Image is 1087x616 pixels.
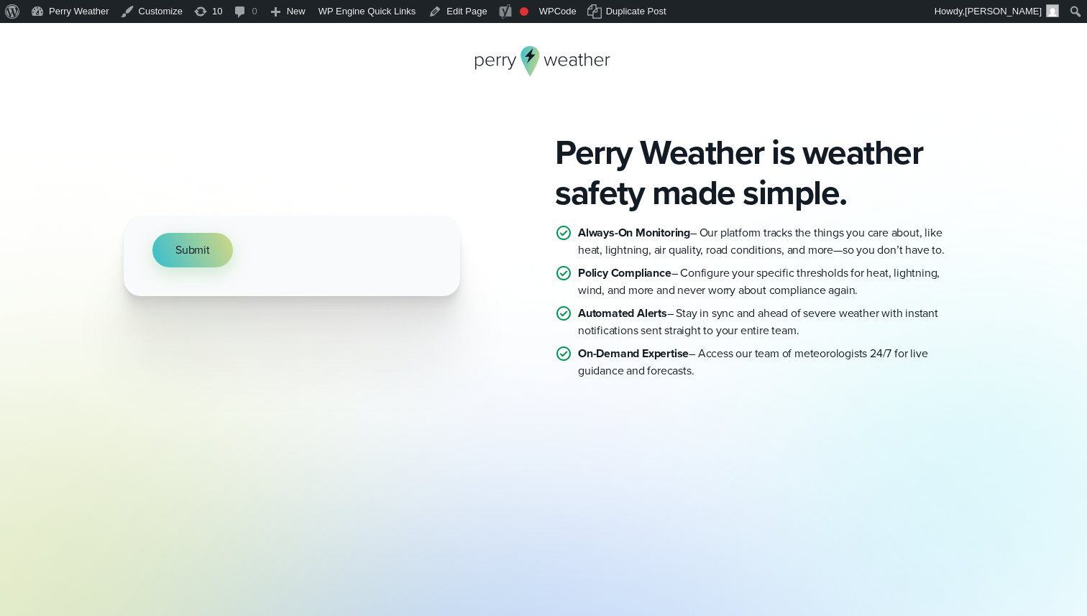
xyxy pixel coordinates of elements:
[578,265,963,299] p: – Configure your specific thresholds for heat, lightning, wind, and more and never worry about co...
[578,305,667,321] strong: Automated Alerts
[578,345,963,380] p: – Access our team of meteorologists 24/7 for live guidance and forecasts.
[175,242,210,259] span: Submit
[578,345,689,362] strong: On-Demand Expertise
[965,6,1042,17] span: [PERSON_NAME]
[520,7,528,16] div: Focus keyphrase not set
[578,224,690,241] strong: Always-On Monitoring
[152,233,233,267] button: Submit
[578,265,671,281] strong: Policy Compliance
[578,305,963,339] p: – Stay in sync and ahead of severe weather with instant notifications sent straight to your entir...
[555,132,963,213] h2: Perry Weather is weather safety made simple.
[578,224,963,259] p: – Our platform tracks the things you care about, like heat, lightning, air quality, road conditio...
